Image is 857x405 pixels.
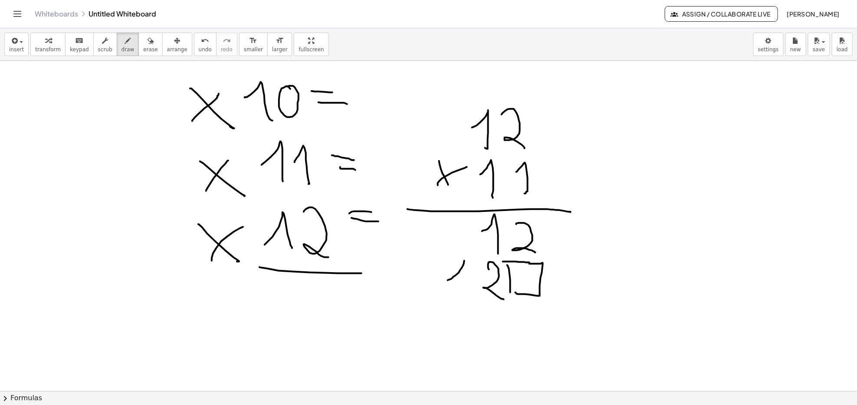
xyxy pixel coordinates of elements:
button: new [785,33,806,56]
span: larger [272,46,287,53]
button: redoredo [216,33,237,56]
i: format_size [249,36,257,46]
button: erase [138,33,162,56]
span: load [837,46,848,53]
span: undo [199,46,212,53]
span: fullscreen [299,46,324,53]
i: format_size [276,36,284,46]
span: smaller [244,46,263,53]
button: keyboardkeypad [65,33,94,56]
button: [PERSON_NAME] [780,6,847,22]
span: arrange [167,46,187,53]
button: undoundo [194,33,217,56]
button: load [832,33,853,56]
i: redo [223,36,231,46]
i: keyboard [75,36,83,46]
span: insert [9,46,24,53]
span: keypad [70,46,89,53]
button: insert [4,33,29,56]
span: transform [35,46,61,53]
span: save [813,46,825,53]
button: format_sizesmaller [239,33,268,56]
button: settings [753,33,784,56]
button: draw [117,33,139,56]
button: fullscreen [294,33,328,56]
span: settings [758,46,779,53]
a: Whiteboards [35,10,78,18]
button: scrub [93,33,117,56]
span: draw [121,46,135,53]
span: erase [143,46,158,53]
span: Assign / Collaborate Live [672,10,771,18]
i: undo [201,36,209,46]
button: Toggle navigation [10,7,24,21]
button: transform [30,33,66,56]
button: arrange [162,33,192,56]
span: new [790,46,801,53]
span: [PERSON_NAME] [787,10,840,18]
button: Assign / Collaborate Live [665,6,778,22]
button: save [808,33,830,56]
button: format_sizelarger [267,33,292,56]
span: redo [221,46,233,53]
span: scrub [98,46,112,53]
